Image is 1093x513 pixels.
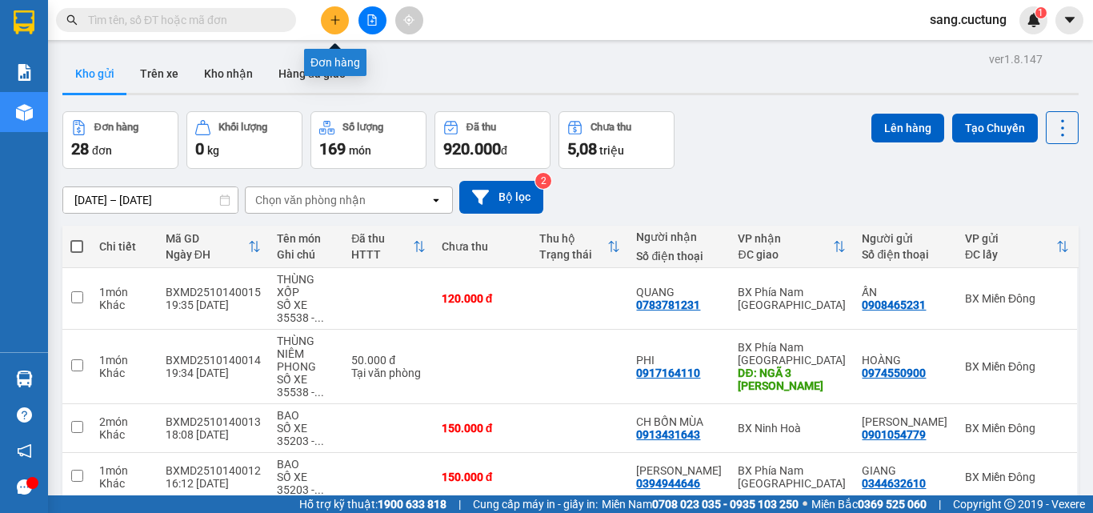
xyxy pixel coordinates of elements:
div: ĐC lấy [965,248,1056,261]
span: copyright [1004,499,1015,510]
div: BX Ninh Hoà [738,422,846,435]
span: sang.cuctung [917,10,1019,30]
button: plus [321,6,349,34]
div: 19:34 [DATE] [166,367,261,379]
div: Khác [99,428,150,441]
div: Đơn hàng [94,122,138,133]
div: BX Phía Nam [GEOGRAPHIC_DATA] [738,286,846,311]
span: ... [314,311,324,324]
div: Ngày ĐH [166,248,248,261]
div: BX Phía Nam [GEOGRAPHIC_DATA] [738,341,846,367]
span: ... [314,483,324,496]
div: Đã thu [466,122,496,133]
sup: 2 [535,173,551,189]
div: DĐ: NGÃ 3 CAM HẢI [738,367,846,392]
span: Miền Bắc [811,495,927,513]
div: 19:35 [DATE] [166,299,261,311]
div: BXMD2510140013 [166,415,261,428]
div: BXMD2510140012 [166,464,261,477]
div: VP gửi [965,232,1056,245]
div: Đơn hàng [304,49,366,76]
div: Chọn văn phòng nhận [255,192,366,208]
button: file-add [358,6,386,34]
div: Khác [99,477,150,490]
div: Số điện thoại [862,248,948,261]
div: 1 món [99,464,150,477]
img: warehouse-icon [16,371,33,387]
div: SỐ XE 35538 - 0918890605 [277,299,336,324]
div: QUANG [636,286,722,299]
div: 1 món [99,286,150,299]
div: Người nhận [636,230,722,243]
div: BX Phía Nam [GEOGRAPHIC_DATA] [738,464,846,490]
div: BAO [277,458,336,471]
span: đơn [92,144,112,157]
div: Tên món [277,232,336,245]
div: Chưa thu [442,240,523,253]
div: BXMD2510140015 [166,286,261,299]
div: BX Miền Đông [965,422,1069,435]
div: 120.000 đ [442,292,523,305]
input: Select a date range. [63,187,238,213]
div: PHI [636,354,722,367]
svg: open [430,194,442,206]
img: logo-vxr [14,10,34,34]
div: 0917164110 [636,367,700,379]
div: 0344632610 [862,477,926,490]
button: Kho nhận [191,54,266,93]
span: file-add [366,14,378,26]
button: aim [395,6,423,34]
span: search [66,14,78,26]
span: 0 [195,139,204,158]
div: 0783781231 [636,299,700,311]
span: caret-down [1063,13,1077,27]
div: 150.000 đ [442,422,523,435]
span: | [458,495,461,513]
button: Số lượng169món [310,111,426,169]
button: caret-down [1055,6,1083,34]
button: Đã thu920.000đ [434,111,551,169]
div: 0913431643 [636,428,700,441]
div: BX Miền Đông [965,471,1069,483]
div: Chưa thu [591,122,631,133]
strong: 0369 525 060 [858,498,927,511]
div: CH BỐN MÙA [636,415,722,428]
div: GIANG [862,464,948,477]
div: 150.000 đ [442,471,523,483]
div: HTTT [351,248,412,261]
div: Đã thu [351,232,412,245]
div: 0394944646 [636,477,700,490]
img: warehouse-icon [16,104,33,121]
div: Tại văn phòng [351,367,425,379]
div: Chi tiết [99,240,150,253]
th: Toggle SortBy [343,226,433,268]
div: 0974550900 [862,367,926,379]
span: kg [207,144,219,157]
div: THÙNG XỐP [277,273,336,299]
span: notification [17,443,32,459]
div: Người gửi [862,232,948,245]
th: Toggle SortBy [531,226,629,268]
span: 1 [1038,7,1043,18]
button: Bộ lọc [459,181,543,214]
sup: 1 [1035,7,1047,18]
div: ĐC giao [738,248,833,261]
div: 16:12 [DATE] [166,477,261,490]
div: ver 1.8.147 [989,50,1043,68]
button: Đơn hàng28đơn [62,111,178,169]
button: Chưa thu5,08 triệu [559,111,675,169]
div: BXMD2510140014 [166,354,261,367]
div: HOÀNG [862,354,948,367]
th: Toggle SortBy [158,226,269,268]
div: 18:08 [DATE] [166,428,261,441]
img: solution-icon [16,64,33,81]
div: SỐ XE 35538 - 0918890605 [277,373,336,399]
span: 28 [71,139,89,158]
input: Tìm tên, số ĐT hoặc mã đơn [88,11,277,29]
button: Tạo Chuyến [952,114,1038,142]
button: Trên xe [127,54,191,93]
div: SỐ XE 35203 - 0932402011 [277,471,336,496]
strong: 1900 633 818 [378,498,446,511]
span: ... [314,435,324,447]
div: Mã GD [166,232,248,245]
